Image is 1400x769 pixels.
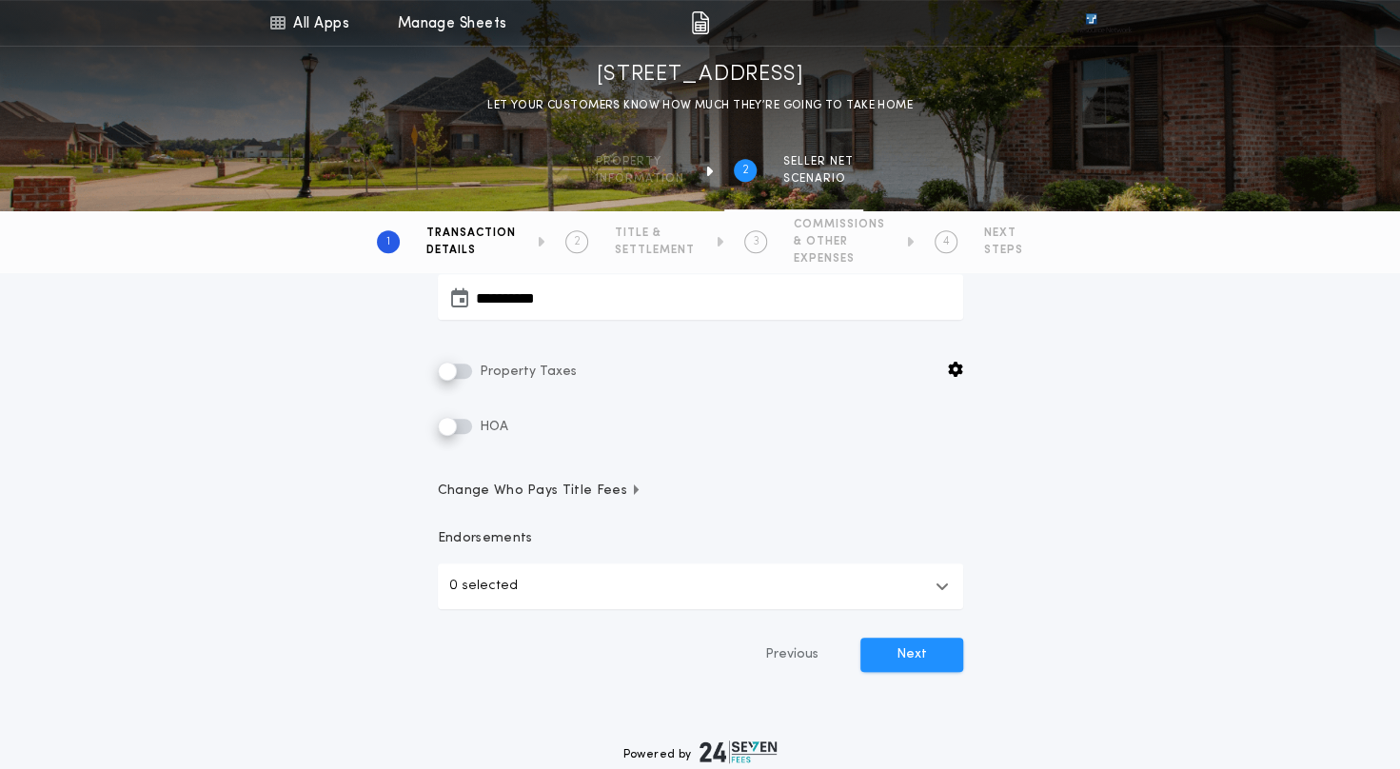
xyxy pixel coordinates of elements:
[426,243,516,258] span: DETAILS
[476,420,508,434] span: HOA
[438,529,963,548] p: Endorsements
[449,575,518,598] p: 0 selected
[794,234,885,249] span: & OTHER
[984,243,1023,258] span: STEPS
[438,482,642,501] span: Change Who Pays Title Fees
[615,226,695,241] span: TITLE &
[596,171,684,187] span: information
[742,163,749,178] h2: 2
[615,243,695,258] span: SETTLEMENT
[438,482,963,501] button: Change Who Pays Title Fees
[386,234,390,249] h2: 1
[783,154,854,169] span: SELLER NET
[860,638,963,672] button: Next
[794,217,885,232] span: COMMISSIONS
[794,251,885,266] span: EXPENSES
[984,226,1023,241] span: NEXT
[623,740,778,763] div: Powered by
[700,740,778,763] img: logo
[438,563,963,609] button: 0 selected
[426,226,516,241] span: TRANSACTION
[597,60,804,90] h1: [STREET_ADDRESS]
[574,234,581,249] h2: 2
[691,11,709,34] img: img
[753,234,759,249] h2: 3
[783,171,854,187] span: SCENARIO
[487,96,913,115] p: LET YOUR CUSTOMERS KNOW HOW MUCH THEY’RE GOING TO TAKE HOME
[727,638,857,672] button: Previous
[943,234,950,249] h2: 4
[596,154,684,169] span: Property
[476,365,577,379] span: Property Taxes
[1051,13,1131,32] img: vs-icon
